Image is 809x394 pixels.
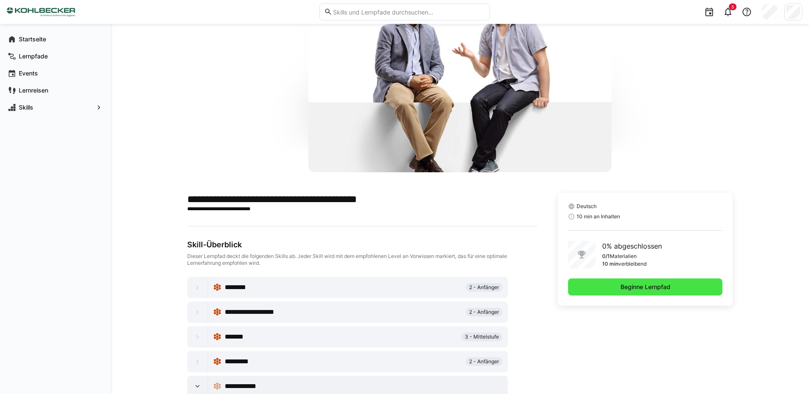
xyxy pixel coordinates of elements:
[469,284,499,291] span: 2 - Anfänger
[577,213,620,220] span: 10 min an Inhalten
[731,4,734,9] span: 5
[610,253,637,260] p: Materialien
[568,278,723,295] button: Beginne Lernpfad
[602,241,662,251] p: 0% abgeschlossen
[602,261,618,267] p: 10 min
[602,253,610,260] p: 0/1
[187,253,537,267] div: Dieser Lernpfad deckt die folgenden Skills ab. Jeder Skill wird mit dem empfohlenen Level an Vorw...
[469,309,499,316] span: 2 - Anfänger
[187,240,537,249] div: Skill-Überblick
[332,8,485,16] input: Skills und Lernpfade durchsuchen…
[619,283,672,291] span: Beginne Lernpfad
[618,261,647,267] p: verbleibend
[469,358,499,365] span: 2 - Anfänger
[465,333,499,340] span: 3 - Mittelstufe
[577,203,597,210] span: Deutsch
